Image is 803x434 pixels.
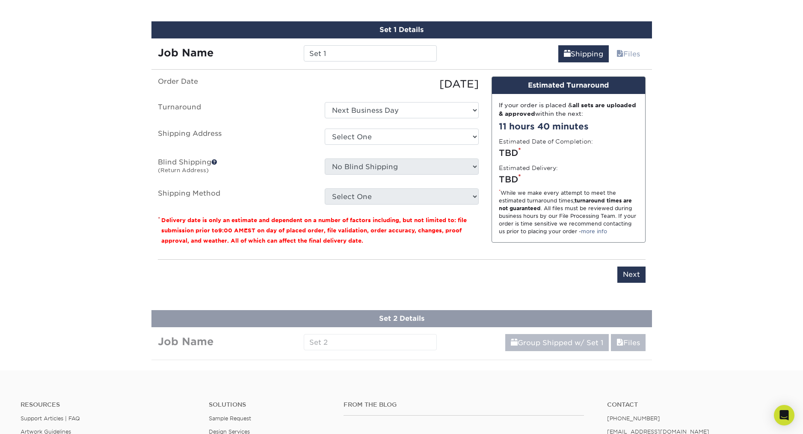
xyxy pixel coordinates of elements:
div: While we make every attempt to meet the estimated turnaround times; . All files must be reviewed ... [499,189,638,235]
input: Enter a job name [304,45,437,62]
a: Contact [607,401,782,408]
h4: From the Blog [344,401,584,408]
small: (Return Address) [158,167,209,173]
div: 11 hours 40 minutes [499,120,638,133]
a: Group Shipped w/ Set 1 [505,334,609,351]
a: Files [611,45,646,62]
h4: Resources [21,401,196,408]
div: [DATE] [318,76,485,92]
span: 9:00 AM [218,227,244,234]
div: TBD [499,147,638,159]
span: files [616,50,623,58]
label: Blind Shipping [151,158,318,178]
span: files [616,339,623,347]
a: Shipping [558,45,609,62]
strong: Job Name [158,47,213,59]
a: [PHONE_NUMBER] [607,415,660,422]
input: Next [617,267,646,283]
span: shipping [564,50,571,58]
div: TBD [499,173,638,186]
label: Order Date [151,76,318,92]
div: Set 1 Details [151,21,652,38]
label: Shipping Address [151,129,318,148]
a: more info [581,228,607,235]
div: Open Intercom Messenger [774,405,794,425]
a: Files [611,334,646,351]
span: shipping [511,339,518,347]
label: Turnaround [151,102,318,118]
a: Sample Request [209,415,251,422]
div: Estimated Turnaround [492,77,645,94]
h4: Solutions [209,401,330,408]
label: Shipping Method [151,188,318,205]
small: Delivery date is only an estimate and dependent on a number of factors including, but not limited... [161,217,467,244]
div: If your order is placed & within the next: [499,101,638,118]
label: Estimated Date of Completion: [499,137,593,146]
strong: turnaround times are not guaranteed [499,197,632,211]
label: Estimated Delivery: [499,164,558,172]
